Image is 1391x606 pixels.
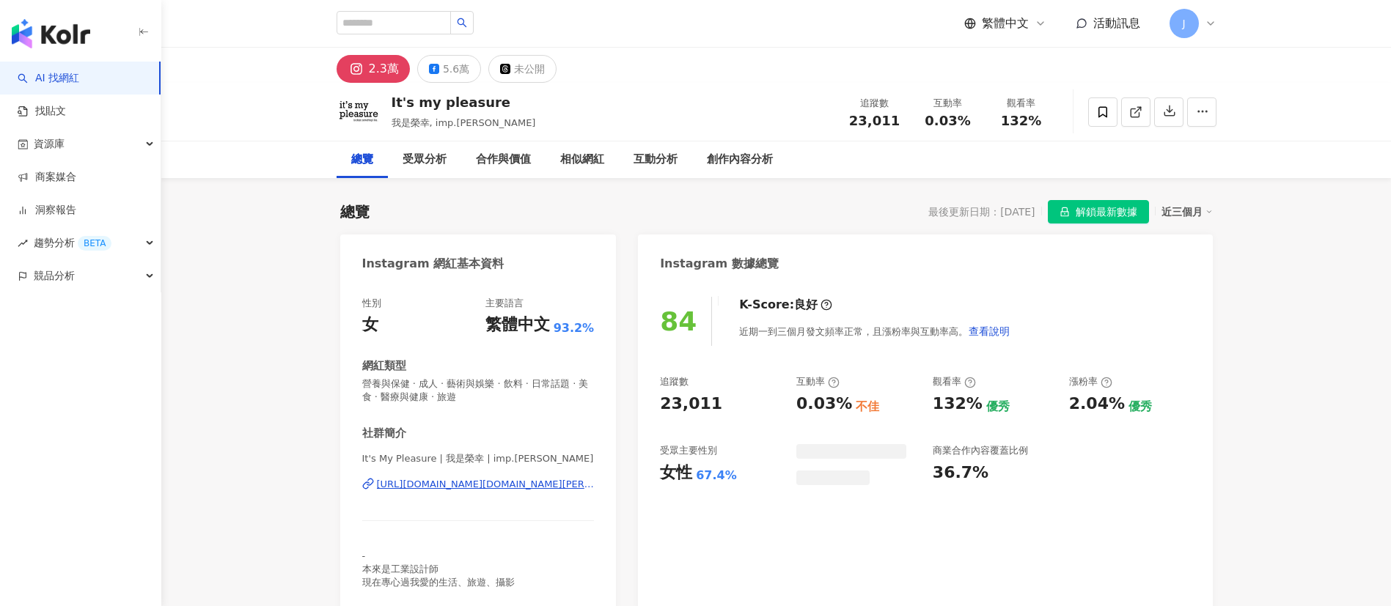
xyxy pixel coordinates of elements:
[707,151,773,169] div: 創作內容分析
[856,399,879,415] div: 不佳
[1093,16,1140,30] span: 活動訊息
[634,151,678,169] div: 互動分析
[369,59,399,79] div: 2.3萬
[18,71,79,86] a: searchAI 找網紅
[514,59,545,79] div: 未公開
[986,399,1010,415] div: 優秀
[362,478,595,491] a: [URL][DOMAIN_NAME][DOMAIN_NAME][PERSON_NAME]
[1001,114,1042,128] span: 132%
[925,114,970,128] span: 0.03%
[337,90,381,134] img: KOL Avatar
[739,297,832,313] div: K-Score :
[392,93,536,111] div: It's my pleasure
[1060,207,1070,217] span: lock
[560,151,604,169] div: 相似網紅
[660,444,717,457] div: 受眾主要性別
[1069,393,1125,415] div: 2.04%
[968,317,1010,346] button: 查看說明
[362,256,504,272] div: Instagram 網紅基本資料
[18,238,28,248] span: rise
[1069,375,1112,388] div: 漲粉率
[660,256,779,272] div: Instagram 數據總覽
[362,550,515,588] span: - 本來是工業設計師 現在專心過我愛的生活、旅遊、攝影
[351,151,373,169] div: 總覽
[417,55,481,83] button: 5.6萬
[994,96,1049,111] div: 觀看率
[847,96,903,111] div: 追蹤數
[1128,399,1152,415] div: 優秀
[457,18,467,28] span: search
[920,96,976,111] div: 互動率
[969,325,1010,337] span: 查看說明
[660,462,692,484] div: 女性
[362,314,378,336] div: 女
[933,393,983,415] div: 132%
[476,151,531,169] div: 合作與價值
[78,236,111,251] div: BETA
[739,317,1010,346] div: 近期一到三個月發文頻率正常，且漲粉率與互動率高。
[982,15,1029,32] span: 繁體中文
[403,151,447,169] div: 受眾分析
[933,375,976,388] div: 觀看率
[340,202,370,222] div: 總覽
[392,117,536,128] span: 我是榮幸, imp.[PERSON_NAME]
[443,59,469,79] div: 5.6萬
[34,259,75,292] span: 競品分析
[794,297,818,313] div: 良好
[1182,15,1185,32] span: J
[362,377,595,404] span: 營養與保健 · 成人 · 藝術與娛樂 · 飲料 · 日常話題 · 美食 · 醫療與健康 · 旅遊
[34,226,111,259] span: 趨勢分析
[18,203,76,218] a: 洞察報告
[1048,200,1149,223] button: 解鎖最新數據
[933,462,988,484] div: 36.7%
[12,19,90,48] img: logo
[796,375,840,388] div: 互動率
[362,426,406,441] div: 社群簡介
[933,444,1028,457] div: 商業合作內容覆蓋比例
[485,297,524,310] div: 主要語言
[554,320,595,336] span: 93.2%
[660,375,689,388] div: 追蹤數
[660,393,722,415] div: 23,011
[1161,202,1213,221] div: 近三個月
[337,55,410,83] button: 2.3萬
[796,393,852,415] div: 0.03%
[362,297,381,310] div: 性別
[488,55,557,83] button: 未公開
[696,468,737,484] div: 67.4%
[660,306,697,336] div: 84
[377,478,595,491] div: [URL][DOMAIN_NAME][DOMAIN_NAME][PERSON_NAME]
[1076,201,1137,224] span: 解鎖最新數據
[362,358,406,374] div: 網紅類型
[928,206,1035,218] div: 最後更新日期：[DATE]
[485,314,550,336] div: 繁體中文
[849,113,900,128] span: 23,011
[34,128,65,160] span: 資源庫
[362,452,595,465] span: It's My Pleasure | 我是榮幸 | imp.[PERSON_NAME]
[18,170,76,185] a: 商案媒合
[18,104,66,119] a: 找貼文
